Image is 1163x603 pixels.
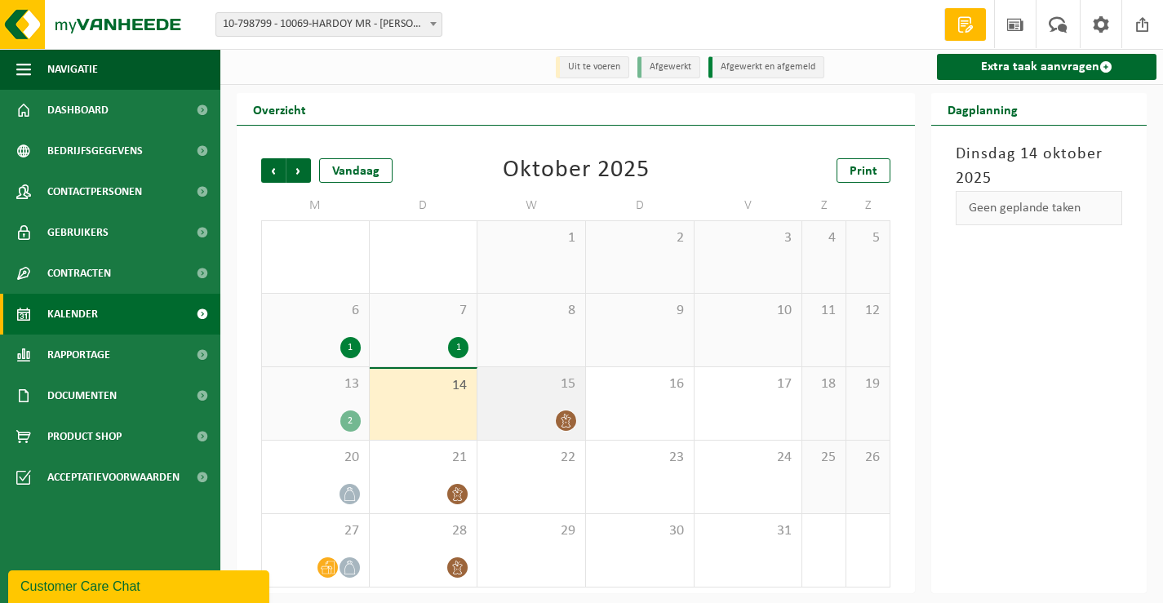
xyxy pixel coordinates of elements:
h2: Overzicht [237,93,322,125]
span: 16 [594,375,686,393]
td: M [261,191,370,220]
span: Dashboard [47,90,109,131]
td: Z [846,191,890,220]
span: 10-798799 - 10069-HARDOY MR - ARDOOIE [215,12,442,37]
span: 21 [378,449,469,467]
span: 25 [810,449,837,467]
span: Contracten [47,253,111,294]
span: 17 [703,375,794,393]
td: D [586,191,695,220]
span: Navigatie [47,49,98,90]
div: 1 [340,337,361,358]
span: Kalender [47,294,98,335]
td: V [695,191,803,220]
td: Z [802,191,846,220]
span: 20 [270,449,361,467]
h2: Dagplanning [931,93,1034,125]
span: 24 [703,449,794,467]
span: Gebruikers [47,212,109,253]
span: 2 [594,229,686,247]
div: 1 [448,337,468,358]
div: Vandaag [319,158,393,183]
span: 8 [486,302,577,320]
span: Bedrijfsgegevens [47,131,143,171]
span: 10 [703,302,794,320]
span: 13 [270,375,361,393]
span: 4 [810,229,837,247]
span: 7 [378,302,469,320]
span: 22 [486,449,577,467]
span: Print [850,165,877,178]
span: Volgende [286,158,311,183]
a: Extra taak aanvragen [937,54,1156,80]
span: 26 [854,449,881,467]
div: 2 [340,410,361,432]
span: 28 [378,522,469,540]
span: 6 [270,302,361,320]
span: 12 [854,302,881,320]
div: Oktober 2025 [503,158,650,183]
span: 15 [486,375,577,393]
span: 27 [270,522,361,540]
span: 5 [854,229,881,247]
span: Documenten [47,375,117,416]
span: Rapportage [47,335,110,375]
h3: Dinsdag 14 oktober 2025 [956,142,1122,191]
span: 18 [810,375,837,393]
span: 3 [703,229,794,247]
span: 23 [594,449,686,467]
span: Vorige [261,158,286,183]
span: 19 [854,375,881,393]
td: D [370,191,478,220]
span: 29 [486,522,577,540]
span: 10-798799 - 10069-HARDOY MR - ARDOOIE [216,13,442,36]
span: 30 [594,522,686,540]
div: Geen geplande taken [956,191,1122,225]
li: Uit te voeren [556,56,629,78]
iframe: chat widget [8,567,273,603]
span: Contactpersonen [47,171,142,212]
td: W [477,191,586,220]
span: 14 [378,377,469,395]
span: 9 [594,302,686,320]
li: Afgewerkt [637,56,700,78]
span: 11 [810,302,837,320]
li: Afgewerkt en afgemeld [708,56,824,78]
span: 31 [703,522,794,540]
a: Print [837,158,890,183]
span: 1 [486,229,577,247]
span: Acceptatievoorwaarden [47,457,180,498]
span: Product Shop [47,416,122,457]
